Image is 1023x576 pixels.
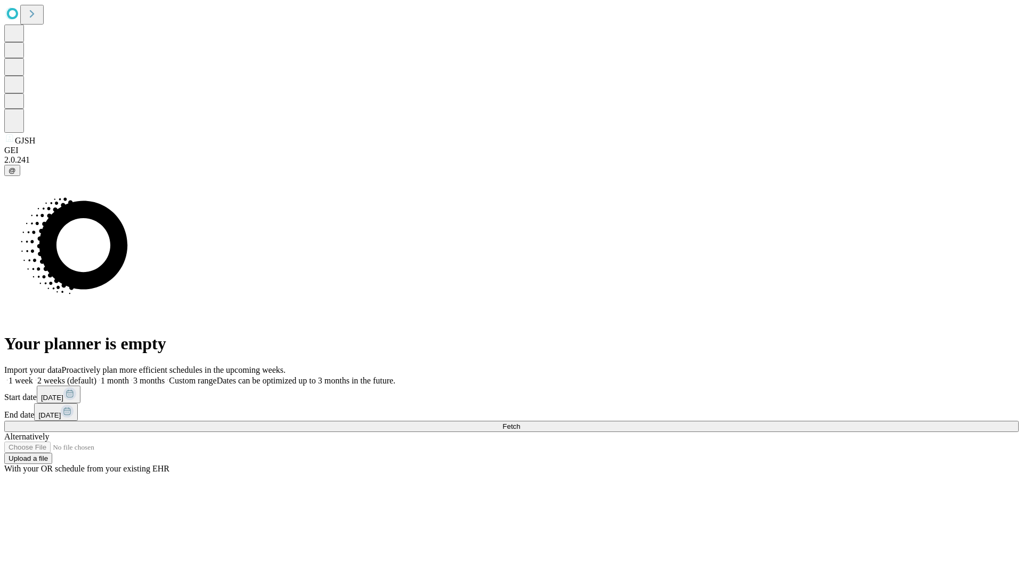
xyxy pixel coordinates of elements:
span: Custom range [169,376,216,385]
h1: Your planner is empty [4,334,1019,354]
button: [DATE] [34,403,78,421]
span: With your OR schedule from your existing EHR [4,464,169,473]
span: Import your data [4,365,62,374]
button: @ [4,165,20,176]
span: 2 weeks (default) [37,376,96,385]
span: [DATE] [38,411,61,419]
span: Alternatively [4,432,49,441]
span: 1 week [9,376,33,385]
button: Upload a file [4,453,52,464]
span: 1 month [101,376,129,385]
span: Proactively plan more efficient schedules in the upcoming weeks. [62,365,286,374]
span: GJSH [15,136,35,145]
div: Start date [4,386,1019,403]
div: GEI [4,146,1019,155]
button: [DATE] [37,386,80,403]
button: Fetch [4,421,1019,432]
span: [DATE] [41,394,63,402]
span: 3 months [133,376,165,385]
span: Dates can be optimized up to 3 months in the future. [217,376,395,385]
div: End date [4,403,1019,421]
span: Fetch [502,422,520,430]
div: 2.0.241 [4,155,1019,165]
span: @ [9,166,16,174]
